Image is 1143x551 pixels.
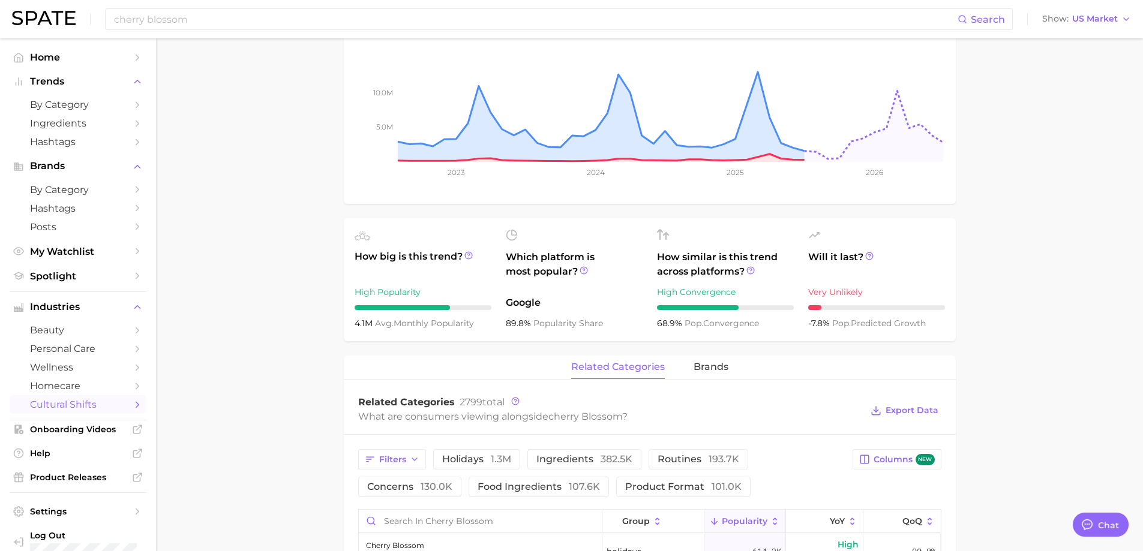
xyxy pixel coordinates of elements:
[886,405,938,415] span: Export Data
[722,516,767,526] span: Popularity
[30,362,126,373] span: wellness
[30,472,126,483] span: Product Releases
[460,396,482,408] span: 2799
[10,358,146,377] a: wellness
[533,318,603,329] span: popularity share
[30,270,126,282] span: Spotlight
[10,377,146,395] a: homecare
[569,481,600,492] span: 107.6k
[548,411,622,422] span: cherry blossom
[355,318,375,329] span: 4.1m
[375,318,394,329] abbr: average
[866,168,883,177] tspan: 2026
[1042,16,1069,22] span: Show
[832,318,926,329] span: predicted growth
[30,76,126,87] span: Trends
[10,157,146,175] button: Brands
[704,510,786,533] button: Popularity
[601,453,632,465] span: 382.5k
[971,14,1005,25] span: Search
[625,482,742,492] span: product format
[830,516,845,526] span: YoY
[358,408,862,424] div: What are consumers viewing alongside ?
[10,180,146,199] a: by Category
[10,339,146,358] a: personal care
[30,302,126,312] span: Industries
[727,168,744,177] tspan: 2025
[30,118,126,129] span: Ingredients
[506,318,533,329] span: 89.8%
[685,318,703,329] abbr: popularity index
[657,250,794,279] span: How similar is this trend across platforms?
[12,11,76,25] img: SPATE
[30,136,126,147] span: Hashtags
[506,250,643,290] span: Which platform is most popular?
[657,318,685,329] span: 68.9%
[694,362,728,372] span: brands
[657,305,794,310] div: 6 / 10
[10,267,146,285] a: Spotlight
[30,530,152,541] span: Log Out
[10,298,146,316] button: Industries
[1072,16,1118,22] span: US Market
[536,454,632,464] span: ingredients
[10,73,146,91] button: Trends
[358,396,455,408] span: Related Categories
[30,399,126,410] span: cultural shifts
[30,448,126,459] span: Help
[30,506,126,517] span: Settings
[367,482,452,492] span: concerns
[10,321,146,339] a: beauty
[30,343,126,354] span: personal care
[447,168,464,177] tspan: 2023
[571,362,665,372] span: related categories
[1039,11,1134,27] button: ShowUS Market
[868,402,941,419] button: Export Data
[10,48,146,67] a: Home
[930,30,944,39] span: YoY
[30,52,126,63] span: Home
[30,203,126,214] span: Hashtags
[478,482,600,492] span: food ingredients
[355,305,491,310] div: 7 / 10
[808,305,945,310] div: 1 / 10
[853,449,941,469] button: Columnsnew
[10,218,146,236] a: Posts
[30,380,126,392] span: homecare
[602,510,704,533] button: group
[358,449,426,469] button: Filters
[622,516,650,526] span: group
[421,481,452,492] span: 130.0k
[30,99,126,110] span: by Category
[355,249,491,279] span: How big is this trend?
[10,444,146,462] a: Help
[874,454,934,465] span: Columns
[113,9,958,29] input: Search here for a brand, industry, or ingredient
[379,454,406,465] span: Filters
[808,318,832,329] span: -7.8%
[808,285,945,299] div: Very Unlikely
[460,396,505,408] span: total
[902,516,922,526] span: QoQ
[685,318,759,329] span: convergence
[10,114,146,133] a: Ingredients
[30,324,126,336] span: beauty
[10,420,146,438] a: Onboarding Videos
[10,395,146,414] a: cultural shifts
[657,285,794,299] div: High Convergence
[10,242,146,261] a: My Watchlist
[30,246,126,257] span: My Watchlist
[506,296,643,310] span: Google
[916,454,935,465] span: new
[30,424,126,435] span: Onboarding Videos
[30,221,126,233] span: Posts
[491,453,511,465] span: 1.3m
[658,454,739,464] span: routines
[10,468,146,486] a: Product Releases
[712,481,742,492] span: 101.0k
[10,95,146,114] a: by Category
[709,453,739,465] span: 193.7k
[359,510,602,532] input: Search in cherry blossom
[30,184,126,195] span: by Category
[355,285,491,299] div: High Popularity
